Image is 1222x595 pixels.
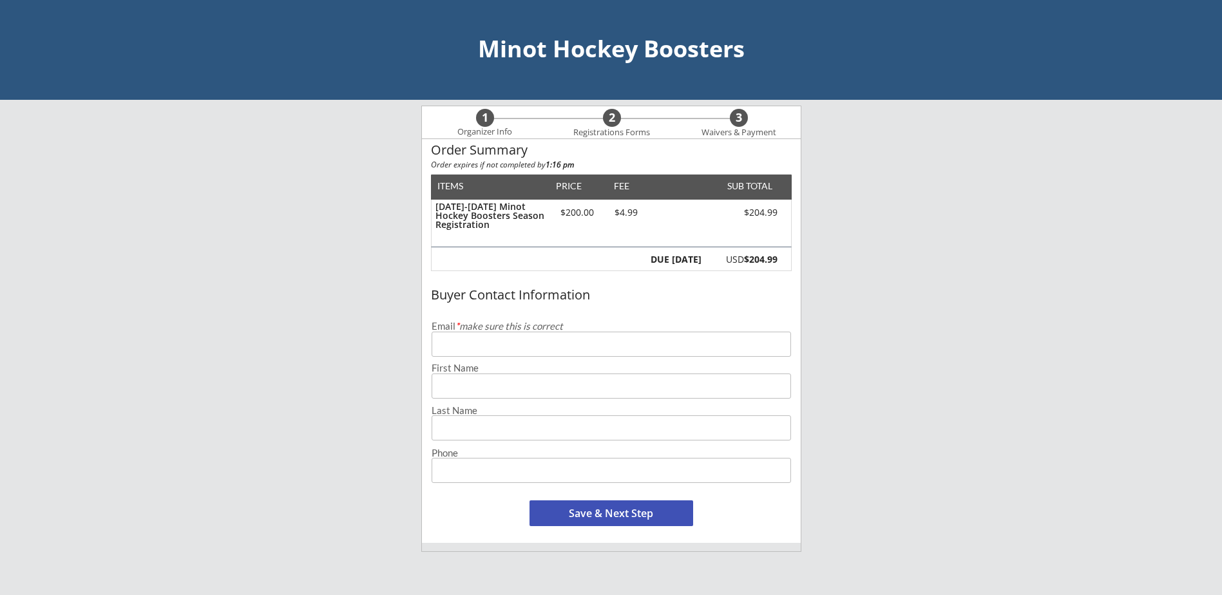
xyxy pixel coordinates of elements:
[722,182,772,191] div: SUB TOTAL
[450,127,520,137] div: Organizer Info
[744,253,778,265] strong: $204.99
[432,448,791,458] div: Phone
[432,363,791,373] div: First Name
[568,127,656,138] div: Registrations Forms
[709,255,778,264] div: USD
[694,127,783,138] div: Waivers & Payment
[432,321,791,331] div: Email
[605,182,638,191] div: FEE
[435,202,544,229] div: [DATE]-[DATE] Minot Hockey Boosters Season Registration
[550,208,605,217] div: $200.00
[437,182,483,191] div: ITEMS
[530,500,693,526] button: Save & Next Step
[476,111,494,125] div: 1
[546,159,574,170] strong: 1:16 pm
[605,208,648,217] div: $4.99
[431,161,792,169] div: Order expires if not completed by
[550,182,588,191] div: PRICE
[432,406,791,415] div: Last Name
[648,255,702,264] div: DUE [DATE]
[705,208,778,217] div: $204.99
[603,111,621,125] div: 2
[431,288,792,302] div: Buyer Contact Information
[730,111,748,125] div: 3
[13,37,1209,61] div: Minot Hockey Boosters
[431,143,792,157] div: Order Summary
[455,320,563,332] em: make sure this is correct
